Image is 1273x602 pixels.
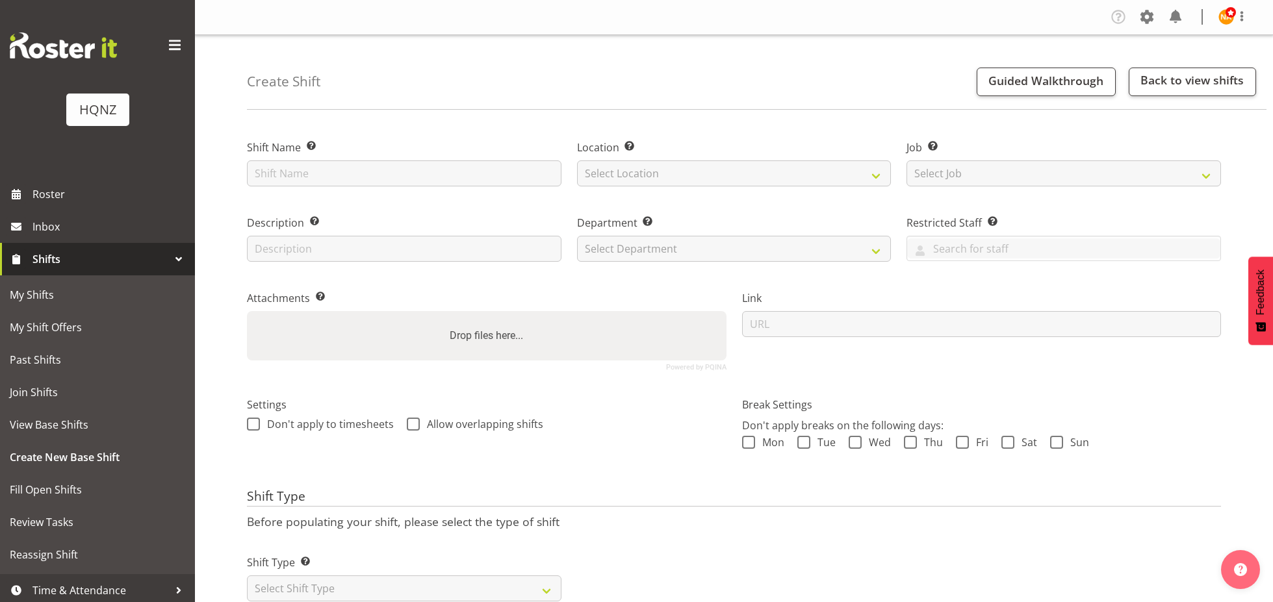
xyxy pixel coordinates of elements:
[1014,436,1037,449] span: Sat
[247,236,561,262] input: Description
[10,545,185,564] span: Reassign Shift
[577,140,892,155] label: Location
[10,447,185,467] span: Create New Base Shift
[10,383,185,402] span: Join Shifts
[247,215,561,231] label: Description
[1063,436,1089,449] span: Sun
[1234,563,1247,576] img: help-xxl-2.png
[3,311,192,344] a: My Shift Offers
[32,217,188,236] span: Inbox
[10,285,185,305] span: My Shifts
[247,74,320,89] h4: Create Shift
[1248,257,1273,345] button: Feedback - Show survey
[907,238,1220,258] input: Search for staff
[917,436,943,449] span: Thu
[10,512,185,532] span: Review Tasks
[742,311,1222,337] input: URL
[247,140,561,155] label: Shift Name
[3,344,192,376] a: Past Shifts
[260,418,394,431] span: Don't apply to timesheets
[444,323,528,349] label: Drop files here...
[10,415,185,434] span: View Base Shifts
[247,397,727,412] label: Settings
[742,418,1222,433] p: Don't apply breaks on the following days:
[420,418,543,431] span: Allow overlapping shifts
[247,555,561,570] label: Shift Type
[3,279,192,311] a: My Shifts
[3,538,192,571] a: Reassign Shift
[666,364,727,370] a: Powered by PQINA
[977,68,1116,96] button: Guided Walkthrough
[3,441,192,473] a: Create New Base Shift
[3,408,192,441] a: View Base Shifts
[247,489,1221,507] h4: Shift Type
[3,506,192,538] a: Review Tasks
[1129,68,1256,96] a: Back to view shifts
[247,290,727,306] label: Attachments
[10,32,117,58] img: Rosterit website logo
[862,436,891,449] span: Wed
[1255,270,1267,315] span: Feedback
[32,581,169,600] span: Time & Attendance
[10,318,185,337] span: My Shift Offers
[742,397,1222,412] label: Break Settings
[988,73,1103,88] span: Guided Walkthrough
[32,184,188,204] span: Roster
[3,473,192,506] a: Fill Open Shifts
[907,140,1221,155] label: Job
[3,376,192,408] a: Join Shifts
[10,350,185,370] span: Past Shifts
[247,514,1221,529] p: Before populating your shift, please select the type of shift
[79,100,116,119] div: HQNZ
[969,436,988,449] span: Fri
[755,436,784,449] span: Mon
[247,160,561,186] input: Shift Name
[1218,9,1234,25] img: nickylee-anderson10357.jpg
[907,215,1221,231] label: Restricted Staff
[10,480,185,499] span: Fill Open Shifts
[577,215,892,231] label: Department
[742,290,1222,306] label: Link
[32,249,169,269] span: Shifts
[810,436,836,449] span: Tue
